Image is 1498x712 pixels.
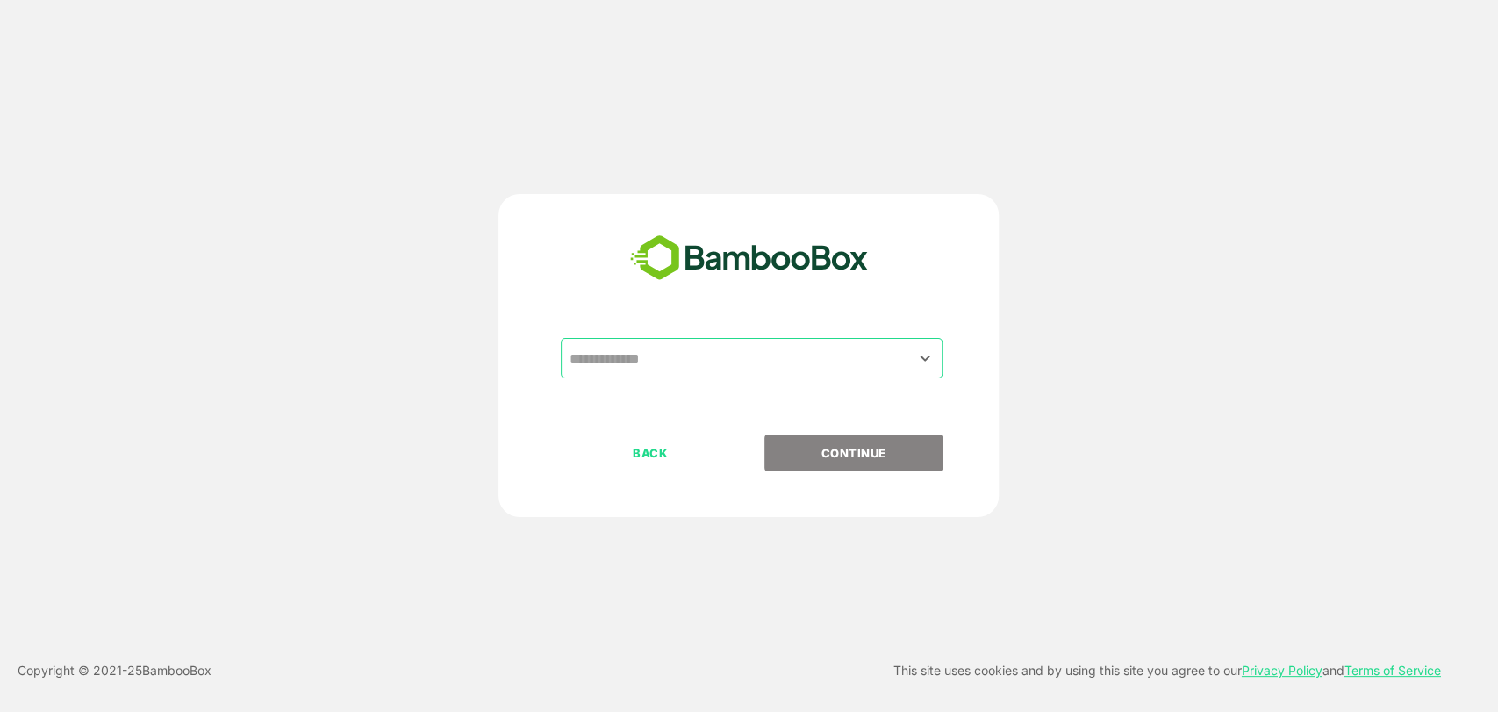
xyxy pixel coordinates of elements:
[620,229,878,287] img: bamboobox
[764,435,943,471] button: CONTINUE
[563,443,738,463] p: BACK
[766,443,942,463] p: CONTINUE
[893,660,1441,681] p: This site uses cookies and by using this site you agree to our and
[1242,663,1322,678] a: Privacy Policy
[913,346,936,370] button: Open
[1344,663,1441,678] a: Terms of Service
[561,435,739,471] button: BACK
[18,660,211,681] p: Copyright © 2021- 25 BambooBox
